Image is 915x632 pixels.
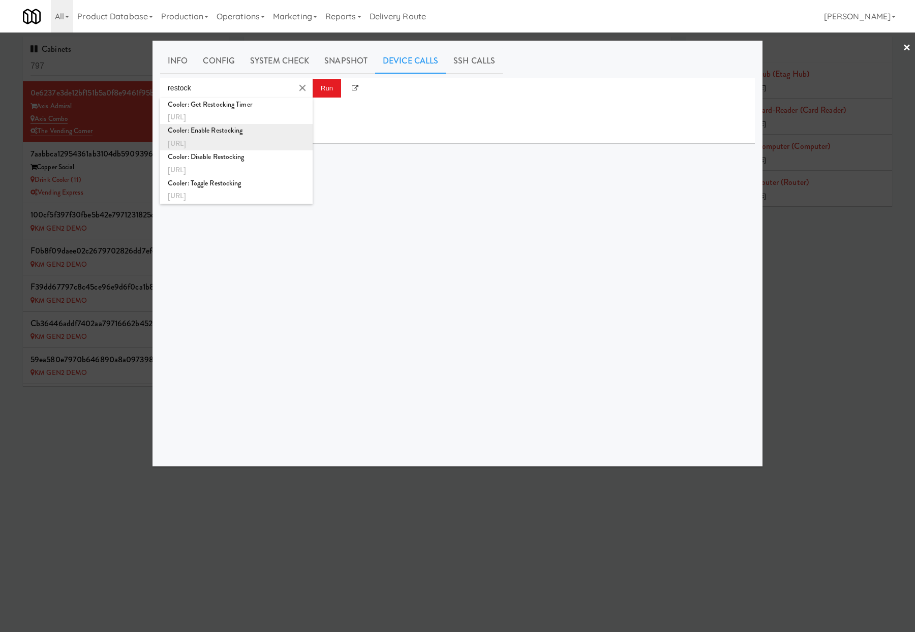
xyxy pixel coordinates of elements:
[295,80,310,96] button: Clear Input
[168,137,305,150] div: [URL]
[168,98,305,111] div: Cooler: Get Restocking Timer
[375,48,446,74] a: Device Calls
[317,48,375,74] a: Snapshot
[313,79,341,98] button: Run
[242,48,317,74] a: System Check
[168,124,305,137] div: Cooler: Enable Restocking
[903,33,911,64] a: ×
[168,150,305,164] div: Cooler: Disable Restocking
[446,48,503,74] a: SSH Calls
[160,48,195,74] a: Info
[160,78,292,98] input: Enter api call...
[168,111,305,124] div: [URL]
[195,48,242,74] a: Config
[168,164,305,177] div: [URL]
[168,189,305,203] div: [URL]
[23,8,41,25] img: Micromart
[168,177,305,190] div: Cooler: Toggle Restocking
